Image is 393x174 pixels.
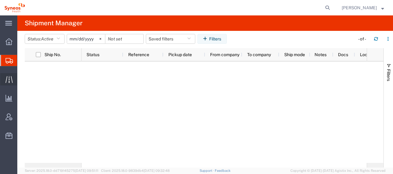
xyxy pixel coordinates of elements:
[342,4,377,11] span: Igor Lopez Campayo
[144,169,170,172] span: [DATE] 09:32:48
[101,169,170,172] span: Client: 2025.18.0-9839db4
[200,169,215,172] a: Support
[338,52,348,57] span: Docs
[128,52,149,57] span: Reference
[25,169,98,172] span: Server: 2025.18.0-dd719145275
[168,52,192,57] span: Pickup date
[4,3,25,12] img: logo
[315,52,327,57] span: Notes
[290,168,386,173] span: Copyright © [DATE]-[DATE] Agistix Inc., All Rights Reserved
[284,52,305,57] span: Ship mode
[341,4,384,11] button: [PERSON_NAME]
[197,34,227,44] button: Filters
[358,36,369,42] div: - of -
[75,169,98,172] span: [DATE] 09:51:11
[67,34,105,43] input: Not set
[25,34,65,44] button: Status:Active
[210,52,239,57] span: From company
[44,52,61,57] span: Ship No.
[25,15,82,31] h4: Shipment Manager
[215,169,230,172] a: Feedback
[247,52,271,57] span: To company
[146,34,195,44] button: Saved filters
[87,52,99,57] span: Status
[41,36,53,41] span: Active
[386,69,391,81] span: Filters
[360,52,377,57] span: Location
[105,34,143,43] input: Not set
